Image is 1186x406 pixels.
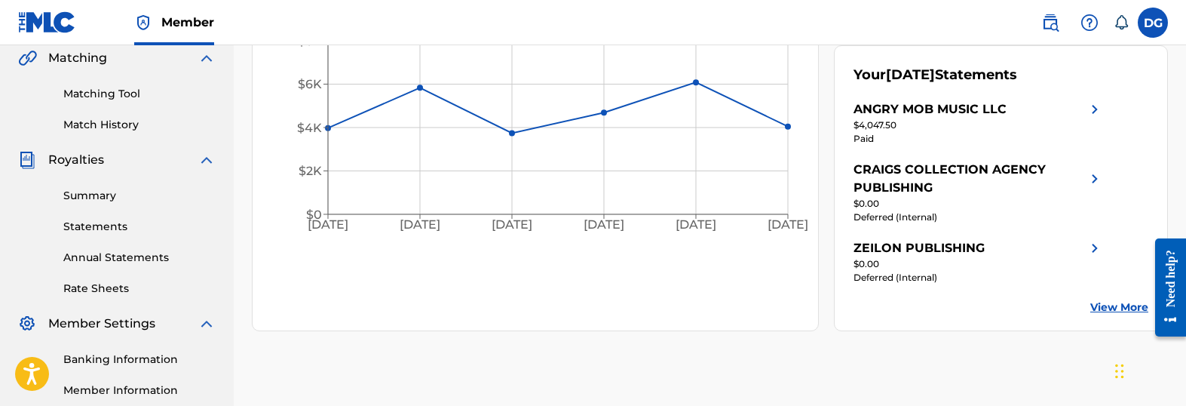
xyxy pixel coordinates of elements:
div: Drag [1115,349,1124,394]
span: Matching [48,49,107,67]
iframe: Chat Widget [1111,334,1186,406]
tspan: $8K [298,34,322,48]
tspan: $4K [297,121,322,135]
a: Member Information [63,383,216,398]
a: Annual Statements [63,250,216,266]
a: Public Search [1035,8,1065,38]
div: User Menu [1138,8,1168,38]
a: Match History [63,117,216,133]
a: Statements [63,219,216,235]
a: ZEILON PUBLISHINGright chevron icon$0.00Deferred (Internal) [853,239,1104,285]
img: right chevron icon [1086,100,1104,118]
iframe: Resource Center [1144,227,1186,349]
img: search [1041,14,1059,32]
div: ANGRY MOB MUSIC LLC [853,100,1007,118]
div: Notifications [1114,15,1129,30]
div: Paid [853,132,1104,146]
a: CRAIGS COLLECTION AGENCY PUBLISHINGright chevron icon$0.00Deferred (Internal) [853,161,1104,224]
div: Help [1074,8,1105,38]
span: Member Settings [48,315,155,333]
div: CRAIGS COLLECTION AGENCY PUBLISHING [853,161,1086,197]
img: expand [198,151,216,169]
div: $0.00 [853,257,1104,271]
a: View More [1090,300,1148,315]
span: [DATE] [886,66,935,83]
tspan: [DATE] [492,217,532,232]
div: Your Statements [853,65,1017,85]
img: Top Rightsholder [134,14,152,32]
tspan: [DATE] [768,217,808,232]
a: Rate Sheets [63,281,216,297]
img: MLC Logo [18,11,76,33]
div: $4,047.50 [853,118,1104,132]
tspan: [DATE] [584,217,624,232]
img: right chevron icon [1086,161,1104,197]
div: $0.00 [853,197,1104,211]
a: Banking Information [63,352,216,368]
tspan: $6K [298,77,322,91]
img: help [1080,14,1099,32]
img: expand [198,315,216,333]
div: ZEILON PUBLISHING [853,239,985,257]
tspan: [DATE] [676,217,716,232]
img: Member Settings [18,315,36,333]
div: Deferred (Internal) [853,211,1104,224]
tspan: [DATE] [308,217,348,232]
a: Summary [63,188,216,204]
a: ANGRY MOB MUSIC LLCright chevron icon$4,047.50Paid [853,100,1104,146]
div: Deferred (Internal) [853,271,1104,285]
a: Matching Tool [63,86,216,102]
tspan: $2K [299,164,322,178]
img: Matching [18,49,37,67]
img: right chevron icon [1086,239,1104,257]
img: expand [198,49,216,67]
span: Royalties [48,151,104,169]
img: Royalties [18,151,36,169]
span: Member [161,14,214,31]
tspan: [DATE] [400,217,440,232]
tspan: $0 [306,208,322,222]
